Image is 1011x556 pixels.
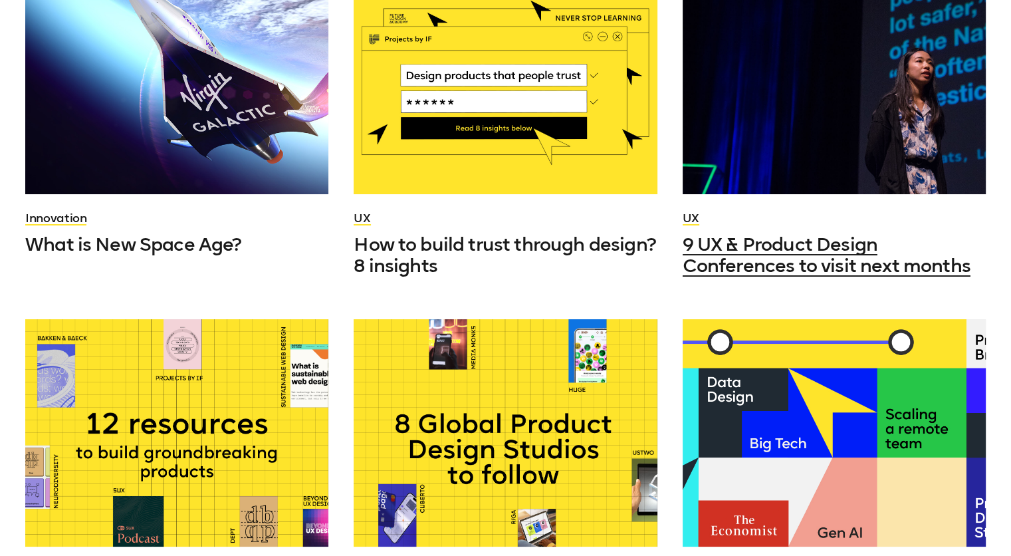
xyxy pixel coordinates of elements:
[354,211,370,225] a: UX
[683,211,699,225] a: UX
[354,233,655,277] span: How to build trust through design? 8 insights
[683,233,970,277] span: 9 UX & Product Design Conferences to visit next months
[25,233,241,255] span: What is New Space Age?
[25,211,86,225] a: Innovation
[354,234,657,277] a: How to build trust through design? 8 insights
[25,234,328,255] a: What is New Space Age?
[683,234,986,277] a: 9 UX & Product Design Conferences to visit next months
